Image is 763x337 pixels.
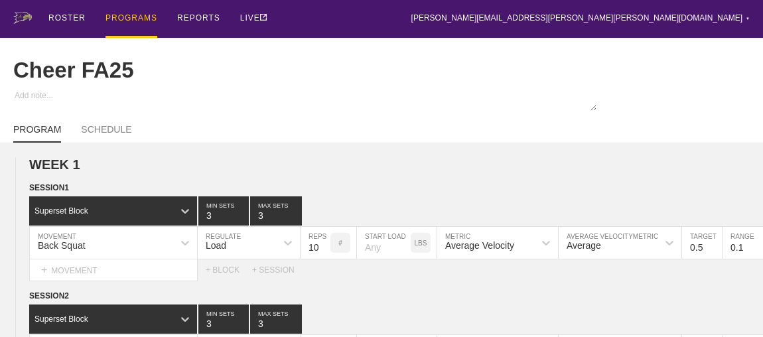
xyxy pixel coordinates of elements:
div: Superset Block [35,206,88,216]
a: SCHEDULE [81,124,131,141]
div: Back Squat [38,240,86,251]
p: # [338,239,342,247]
span: WEEK 1 [29,157,80,172]
span: + [41,264,47,275]
a: PROGRAM [13,124,61,143]
input: None [250,304,302,334]
iframe: Chat Widget [697,273,763,337]
img: logo [13,12,32,24]
div: Average [567,240,601,251]
span: SESSION 1 [29,183,69,192]
input: None [250,196,302,226]
div: + BLOCK [206,265,252,275]
div: Load [206,240,226,251]
div: Superset Block [35,314,88,324]
div: ▼ [746,15,750,23]
div: + SESSION [252,265,305,275]
div: MOVEMENT [29,259,198,281]
input: Any [357,227,411,259]
div: Average Velocity [445,240,514,251]
span: SESSION 2 [29,291,69,301]
p: LBS [415,239,427,247]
